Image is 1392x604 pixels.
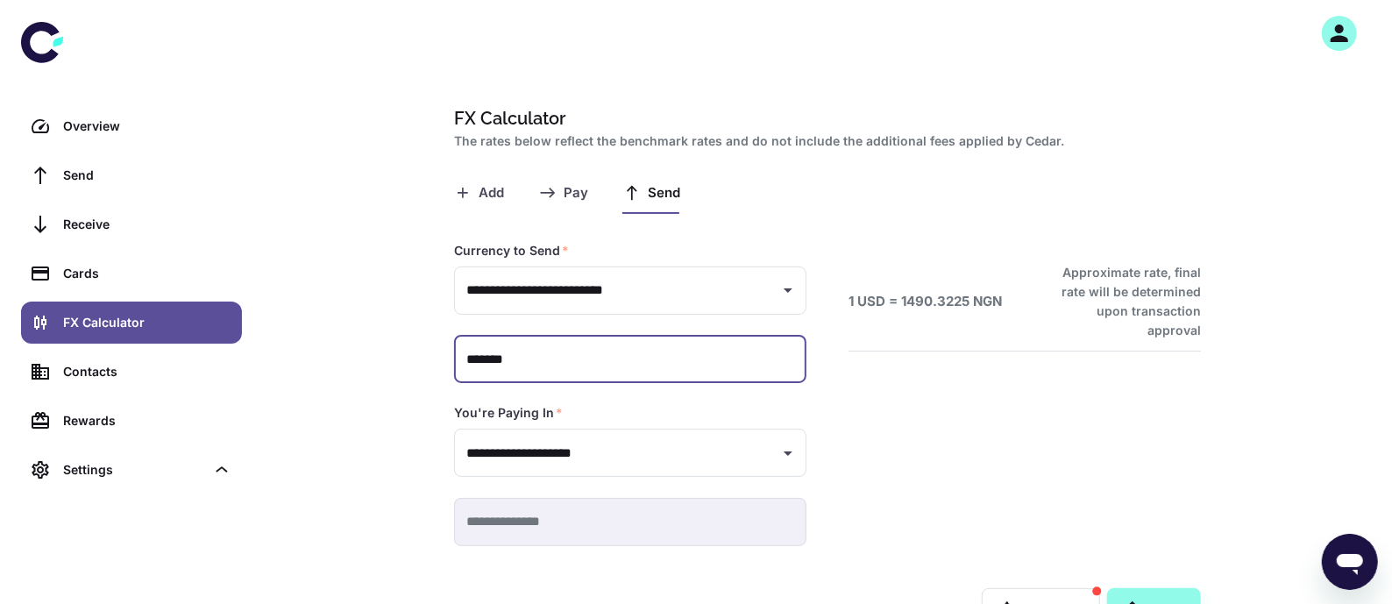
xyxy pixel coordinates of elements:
a: Rewards [21,400,242,442]
div: Cards [63,264,231,283]
label: You're Paying In [454,404,563,422]
div: Overview [63,117,231,136]
div: Settings [63,460,205,480]
div: Settings [21,449,242,491]
div: Contacts [63,362,231,381]
h2: The rates below reflect the benchmark rates and do not include the additional fees applied by Cedar. [454,131,1194,151]
h6: Approximate rate, final rate will be determined upon transaction approval [1042,263,1201,340]
span: Send [648,185,680,202]
div: Send [63,166,231,185]
a: Overview [21,105,242,147]
a: Receive [21,203,242,245]
span: Pay [564,185,588,202]
h1: FX Calculator [454,105,1194,131]
button: Open [776,278,800,302]
span: Add [479,185,504,202]
a: Cards [21,252,242,295]
iframe: Button to launch messaging window [1322,534,1378,590]
a: Contacts [21,351,242,393]
a: FX Calculator [21,302,242,344]
div: Receive [63,215,231,234]
div: Rewards [63,411,231,430]
label: Currency to Send [454,242,569,259]
div: FX Calculator [63,313,231,332]
button: Open [776,441,800,465]
h6: 1 USD = 1490.3225 NGN [849,292,1002,312]
a: Send [21,154,242,196]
